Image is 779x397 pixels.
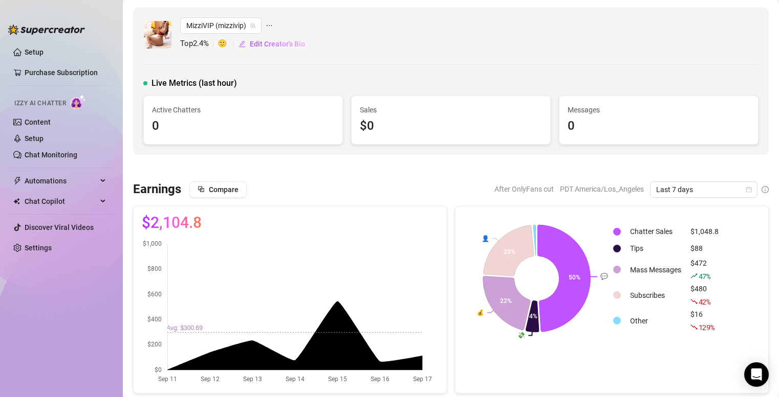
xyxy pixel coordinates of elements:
[142,215,202,231] span: $2,104.8
[360,104,542,115] span: Sales
[25,48,44,56] a: Setup
[762,186,769,193] span: info-circle
[517,331,525,339] text: 💸
[626,283,685,308] td: Subscribes
[133,181,181,198] h3: Earnings
[626,309,685,333] td: Other
[25,193,97,209] span: Chat Copilot
[25,151,77,159] a: Chat Monitoring
[690,243,719,254] div: $88
[690,309,719,333] div: $16
[568,116,750,136] div: 0
[477,309,484,316] text: 💰
[186,18,255,33] span: MizziVIP (mizzivip)
[690,323,698,331] span: fall
[690,298,698,305] span: fall
[626,258,685,282] td: Mass Messages
[560,181,644,197] span: PDT America/Los_Angeles
[152,116,334,136] div: 0
[25,173,97,189] span: Automations
[209,185,239,194] span: Compare
[14,99,66,108] span: Izzy AI Chatter
[25,64,106,81] a: Purchase Subscription
[189,181,247,198] button: Compare
[8,25,85,35] img: logo-BBDzfeDw.svg
[13,177,21,185] span: thunderbolt
[25,118,51,126] a: Content
[482,234,489,242] text: 👤
[250,22,256,29] span: team
[152,77,237,89] span: Live Metrics (last hour)
[626,224,685,240] td: Chatter Sales
[238,36,306,52] button: Edit Creator's Bio
[699,297,710,307] span: 42 %
[152,104,334,115] span: Active Chatters
[656,182,751,197] span: Last 7 days
[699,322,715,332] span: 129 %
[690,226,719,237] div: $1,048.8
[690,258,719,282] div: $472
[360,116,542,136] div: $0
[266,17,273,34] span: ellipsis
[568,104,750,115] span: Messages
[25,244,52,252] a: Settings
[239,40,246,48] span: edit
[13,198,20,205] img: Chat Copilot
[218,38,238,50] span: 🙂
[601,272,609,280] text: 💬
[699,271,710,281] span: 47 %
[250,40,305,48] span: Edit Creator's Bio
[70,95,86,109] img: AI Chatter
[25,134,44,143] a: Setup
[746,186,752,193] span: calendar
[626,241,685,256] td: Tips
[25,223,94,231] a: Discover Viral Videos
[690,272,698,279] span: rise
[198,185,205,193] span: block
[144,21,171,49] img: MizziVIP
[180,38,218,50] span: Top 2.4 %
[494,181,554,197] span: After OnlyFans cut
[744,362,769,387] div: Open Intercom Messenger
[690,283,719,308] div: $480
